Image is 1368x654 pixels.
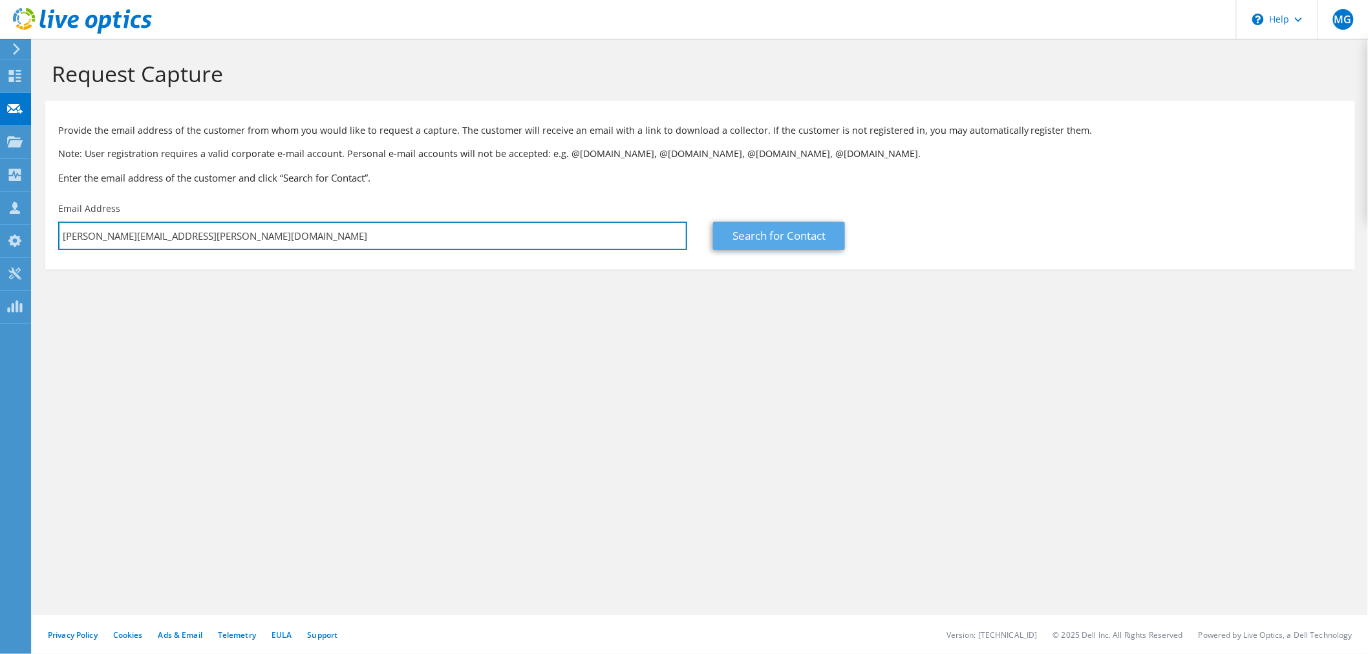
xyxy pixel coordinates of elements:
[113,629,143,640] a: Cookies
[1053,629,1183,640] li: © 2025 Dell Inc. All Rights Reserved
[48,629,98,640] a: Privacy Policy
[272,629,292,640] a: EULA
[58,123,1342,138] p: Provide the email address of the customer from whom you would like to request a capture. The cust...
[58,147,1342,161] p: Note: User registration requires a valid corporate e-mail account. Personal e-mail accounts will ...
[218,629,256,640] a: Telemetry
[1333,9,1354,30] span: MG
[946,629,1038,640] li: Version: [TECHNICAL_ID]
[52,60,1342,87] h1: Request Capture
[58,202,120,215] label: Email Address
[1199,629,1352,640] li: Powered by Live Optics, a Dell Technology
[1252,14,1264,25] svg: \n
[307,629,337,640] a: Support
[158,629,202,640] a: Ads & Email
[58,171,1342,185] h3: Enter the email address of the customer and click “Search for Contact”.
[713,222,845,250] a: Search for Contact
